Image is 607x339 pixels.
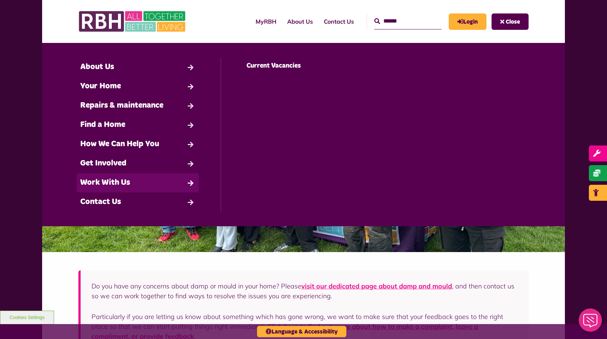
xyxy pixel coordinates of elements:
a: Work With Us [77,173,199,192]
a: Current Vacancies [243,57,365,75]
button: Language & Accessibility [257,326,346,337]
a: About Us [282,12,318,31]
a: Contact Us [318,12,359,31]
button: search [374,17,380,26]
input: Search [374,13,441,29]
a: Find a Home [77,115,199,135]
a: About Us [77,57,199,77]
img: RBH [78,7,187,36]
a: Contact Us [77,192,199,212]
button: Navigation [492,13,529,30]
a: MyRBH [250,12,282,31]
a: Your Home [77,77,199,96]
span: Close [506,19,520,25]
iframe: Netcall Web Assistant for live chat [574,306,607,339]
a: Get Involved [77,154,199,173]
a: visit our dedicated page about damp and mould [301,282,452,290]
p: Do you have any concerns about damp or mould in your home? Please , and then contact us so we can... [91,281,518,301]
a: MyRBH [449,13,486,30]
a: Repairs & maintenance [77,96,199,115]
a: How We Can Help You [77,135,199,154]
